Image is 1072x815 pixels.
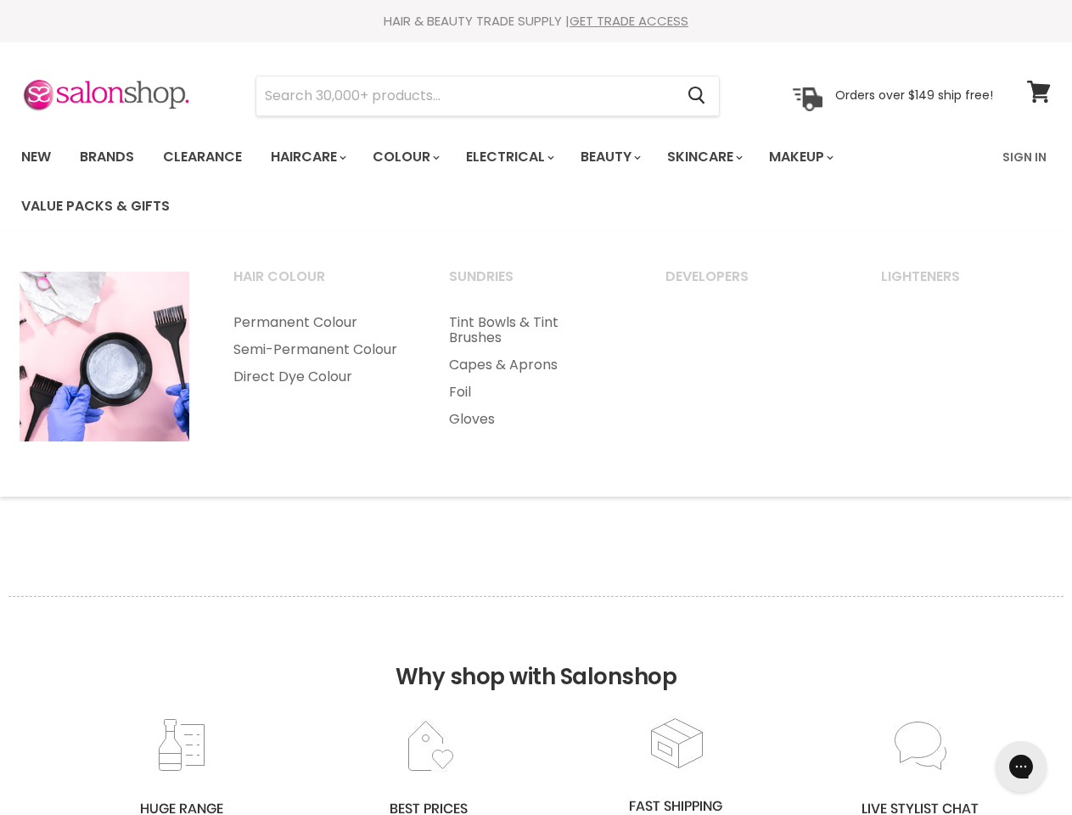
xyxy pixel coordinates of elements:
[835,87,993,103] p: Orders over $149 ship free!
[644,263,856,306] a: Developers
[756,139,844,175] a: Makeup
[256,76,674,115] input: Search
[992,139,1057,175] a: Sign In
[654,139,753,175] a: Skincare
[212,309,424,336] a: Permanent Colour
[258,139,356,175] a: Haircare
[428,309,640,351] a: Tint Bowls & Tint Brushes
[360,139,450,175] a: Colour
[428,406,640,433] a: Gloves
[674,76,719,115] button: Search
[8,596,1064,716] h2: Why shop with Salonshop
[428,379,640,406] a: Foil
[987,735,1055,798] iframe: Gorgias live chat messenger
[428,309,640,433] ul: Main menu
[212,263,424,306] a: Hair Colour
[570,12,688,30] a: GET TRADE ACCESS
[8,188,182,224] a: Value Packs & Gifts
[150,139,255,175] a: Clearance
[212,309,424,391] ul: Main menu
[8,139,64,175] a: New
[212,336,424,363] a: Semi-Permanent Colour
[255,76,720,116] form: Product
[860,263,1072,306] a: Lighteners
[568,139,651,175] a: Beauty
[453,139,564,175] a: Electrical
[8,132,992,231] ul: Main menu
[428,351,640,379] a: Capes & Aprons
[212,363,424,391] a: Direct Dye Colour
[67,139,147,175] a: Brands
[428,263,640,306] a: Sundries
